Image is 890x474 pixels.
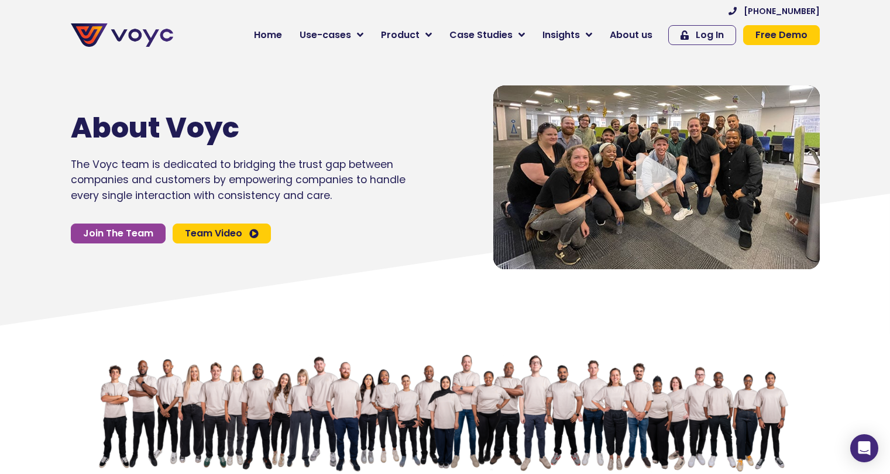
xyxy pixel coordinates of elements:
[71,157,406,203] p: The Voyc team is dedicated to bridging the trust gap between companies and customers by empowerin...
[729,7,820,15] a: [PHONE_NUMBER]
[254,28,282,42] span: Home
[71,224,166,243] a: Join The Team
[744,7,820,15] span: [PHONE_NUMBER]
[449,28,513,42] span: Case Studies
[173,224,271,243] a: Team Video
[300,28,351,42] span: Use-cases
[245,23,291,47] a: Home
[71,111,370,145] h1: About Voyc
[372,23,441,47] a: Product
[696,30,724,40] span: Log In
[755,30,807,40] span: Free Demo
[381,28,420,42] span: Product
[743,25,820,45] a: Free Demo
[185,229,242,238] span: Team Video
[668,25,736,45] a: Log In
[534,23,601,47] a: Insights
[601,23,661,47] a: About us
[83,229,153,238] span: Join The Team
[633,153,680,201] div: Video play button
[610,28,652,42] span: About us
[850,434,878,462] div: Open Intercom Messenger
[71,23,173,47] img: voyc-full-logo
[542,28,580,42] span: Insights
[291,23,372,47] a: Use-cases
[441,23,534,47] a: Case Studies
